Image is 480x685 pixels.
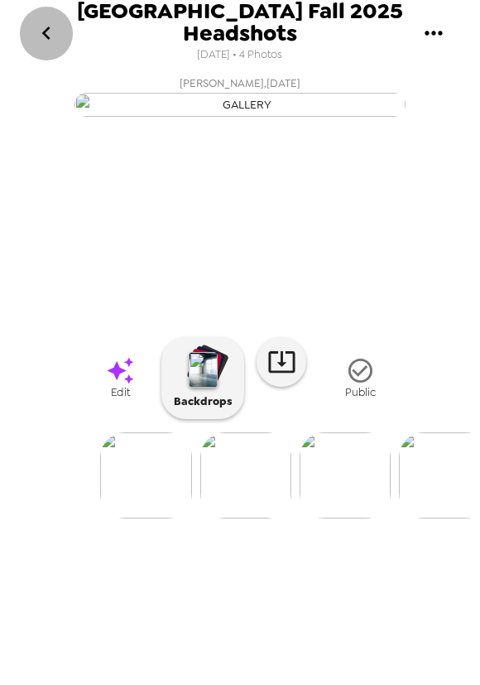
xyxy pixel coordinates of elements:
button: Backdrops [161,337,244,419]
span: Public [345,385,376,399]
p: Backdrops [174,396,233,407]
img: gallery [74,93,406,117]
span: [DATE] • 4 Photos [197,44,282,66]
button: Public [319,347,401,409]
button: gallery menu [406,7,460,60]
button: go back [20,7,73,60]
a: Edit [79,347,161,409]
img: gallery [300,432,391,519]
img: gallery [200,432,291,519]
img: gallery [100,432,191,519]
span: Edit [111,385,130,399]
span: [PERSON_NAME] , [DATE] [180,74,300,93]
